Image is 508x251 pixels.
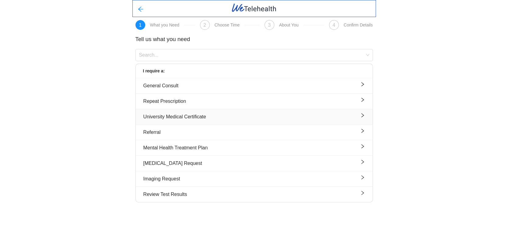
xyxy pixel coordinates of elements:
[150,23,180,27] div: What you Need
[279,23,299,27] div: About You
[360,190,365,198] span: right
[136,156,373,171] button: [MEDICAL_DATA] Requestright
[231,3,277,13] img: WeTelehealth
[136,78,373,93] button: General Consultright
[136,94,373,109] button: Repeat Prescriptionright
[360,159,365,167] span: right
[143,144,365,152] div: Mental Health Treatment Plan
[360,128,365,136] span: right
[143,68,365,74] div: I require a:
[136,125,373,140] button: Referralright
[136,171,373,187] button: Imaging Requestright
[143,82,365,89] div: General Consult
[360,82,365,89] span: right
[332,23,335,28] span: 4
[143,113,365,120] div: University Medical Certificate
[143,128,365,136] div: Referral
[215,23,240,27] div: Choose Time
[136,140,373,155] button: Mental Health Treatment Planright
[143,175,365,183] div: Imaging Request
[143,159,365,167] div: [MEDICAL_DATA] Request
[136,187,373,202] button: Review Test Resultsright
[139,23,142,28] span: 1
[268,23,271,28] span: 3
[133,2,149,15] button: arrow-left
[136,109,373,124] button: University Medical Certificateright
[138,6,144,13] span: arrow-left
[135,35,373,44] h3: Tell us what you need
[360,175,365,183] span: right
[143,190,365,198] div: Review Test Results
[360,144,365,152] span: right
[203,23,206,28] span: 2
[360,113,365,120] span: right
[143,97,365,105] div: Repeat Prescription
[360,97,365,105] span: right
[344,23,373,27] div: Confirm Details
